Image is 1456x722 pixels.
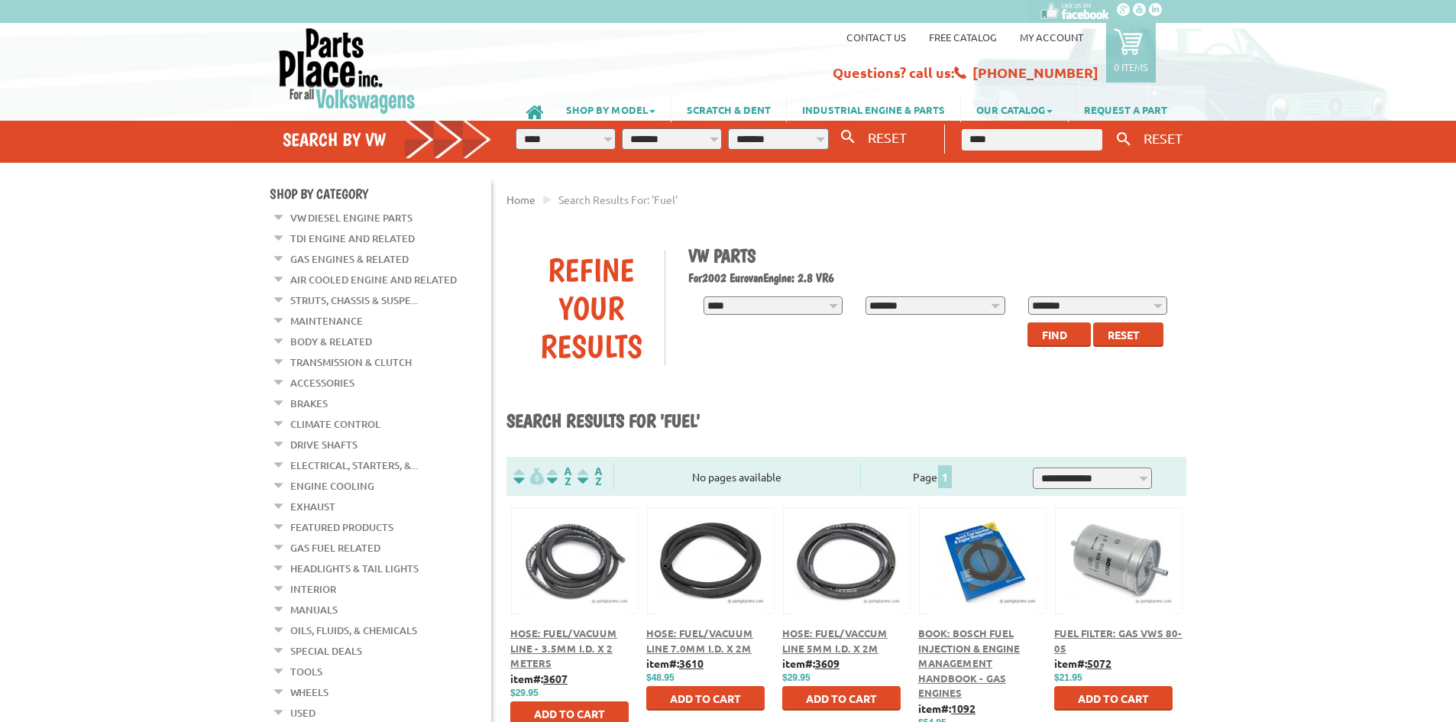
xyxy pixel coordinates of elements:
p: 0 items [1114,60,1148,73]
div: No pages available [614,469,860,485]
span: For [688,270,702,285]
a: Air Cooled Engine and Related [290,270,457,290]
h4: Shop By Category [270,186,491,202]
a: Maintenance [290,311,363,331]
span: $29.95 [510,688,539,698]
img: Sort by Sales Rank [574,468,605,485]
span: 1 [938,465,952,488]
a: INDUSTRIAL ENGINE & PARTS [787,96,960,122]
button: Reset [1093,322,1163,347]
a: Hose: Fuel/Vacuum Line - 3.5mm I.D. x 2 meters [510,626,617,669]
u: 5072 [1087,656,1111,670]
a: Interior [290,579,336,599]
span: Add to Cart [1078,691,1149,705]
span: RESET [868,129,907,145]
a: Oils, Fluids, & Chemicals [290,620,417,640]
a: Wheels [290,682,328,702]
span: Search results for: 'fuel' [558,193,678,206]
img: Sort by Headline [544,468,574,485]
button: Search By VW... [835,126,861,148]
h1: Search results for 'fuel' [506,410,1186,434]
img: Parts Place Inc! [277,27,417,115]
h1: VW Parts [688,244,1176,267]
a: Gas Engines & Related [290,249,409,269]
button: Keyword Search [1112,127,1135,152]
span: Add to Cart [670,691,741,705]
a: Exhaust [290,497,335,516]
span: Find [1042,328,1067,342]
span: $48.95 [646,672,675,683]
a: SCRATCH & DENT [671,96,786,122]
a: Hose: Fuel/Vacuum Line 7.0mm I.D. x 2m [646,626,753,655]
div: Refine Your Results [518,251,665,365]
h4: Search by VW [283,128,492,151]
u: 3610 [679,656,704,670]
b: item#: [918,701,976,715]
a: Transmission & Clutch [290,352,412,372]
a: VW Diesel Engine Parts [290,208,413,228]
img: filterpricelow.svg [513,468,544,485]
a: Manuals [290,600,338,620]
a: Contact us [846,31,906,44]
a: Home [506,193,535,206]
a: Drive Shafts [290,435,358,455]
a: Headlights & Tail Lights [290,558,419,578]
a: REQUEST A PART [1069,96,1183,122]
a: Free Catalog [929,31,997,44]
a: Special Deals [290,641,362,661]
b: item#: [510,672,568,685]
a: Featured Products [290,517,393,537]
b: item#: [1054,656,1111,670]
button: RESET [862,126,913,148]
button: Add to Cart [646,686,765,711]
button: Add to Cart [1054,686,1173,711]
h2: 2002 Eurovan [688,270,1176,285]
span: Reset [1108,328,1140,342]
button: RESET [1137,127,1189,149]
u: 1092 [951,701,976,715]
b: item#: [782,656,840,670]
a: Book: Bosch Fuel Injection & Engine Management Handbook - Gas Engines [918,626,1020,699]
a: Body & Related [290,332,372,351]
a: Fuel Filter: Gas VWs 80-05 [1054,626,1183,655]
a: 0 items [1106,23,1156,83]
a: Struts, Chassis & Suspe... [290,290,418,310]
a: Gas Fuel Related [290,538,380,558]
a: SHOP BY MODEL [551,96,671,122]
button: Add to Cart [782,686,901,711]
b: item#: [646,656,704,670]
a: Engine Cooling [290,476,374,496]
a: My Account [1020,31,1083,44]
a: Hose: Fuel/Vaccum Line 5mm I.D. x 2m [782,626,888,655]
u: 3607 [543,672,568,685]
div: Page [860,464,1006,489]
span: $21.95 [1054,672,1082,683]
span: Add to Cart [806,691,877,705]
span: Engine: 2.8 VR6 [763,270,834,285]
a: Climate Control [290,414,380,434]
a: Electrical, Starters, &... [290,455,418,475]
a: Tools [290,662,322,682]
a: TDI Engine and Related [290,228,415,248]
u: 3609 [815,656,840,670]
button: Find [1027,322,1091,347]
span: $29.95 [782,672,811,683]
a: Accessories [290,373,354,393]
a: OUR CATALOG [961,96,1068,122]
a: Brakes [290,393,328,413]
span: Add to Cart [534,707,605,720]
span: RESET [1144,130,1183,146]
